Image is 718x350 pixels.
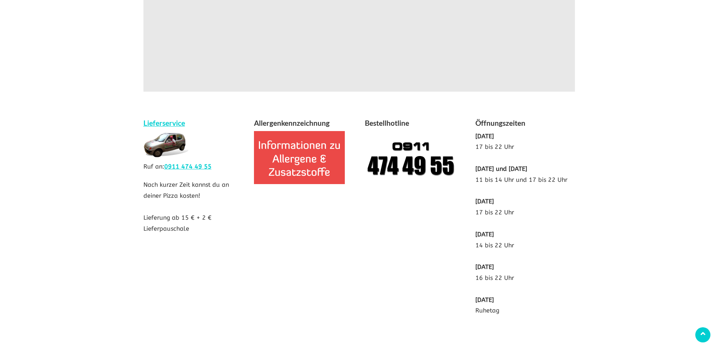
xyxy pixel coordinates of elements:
[475,133,494,140] b: [DATE]
[475,117,575,131] h4: Öffnungszeiten
[475,263,494,270] b: [DATE]
[143,119,185,127] a: Lieferservice
[475,198,494,205] b: [DATE]
[365,131,456,184] img: Pizza Pietro anrufen 09114744955
[475,296,494,303] b: [DATE]
[143,161,243,172] p: Ruf an:
[475,165,527,172] b: [DATE] und [DATE]
[475,231,494,238] b: [DATE]
[164,163,212,170] a: 0911 474 49 55
[254,131,345,184] img: allergenkennzeichnung
[143,131,189,158] img: lieferservice pietro
[254,117,354,131] h4: Allergenkennzeichnung
[138,117,249,242] div: Nach kurzer Zeit kannst du an deiner Pizza kosten! Lieferung ab 15 € + 2 € Lieferpauschale
[365,117,464,131] h4: Bestellhotline
[475,131,575,317] p: 17 bis 22 Uhr 11 bis 14 Uhr und 17 bis 22 Uhr 17 bis 22 Uhr 14 bis 22 Uhr 16 bis 22 Uhr Ruhetag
